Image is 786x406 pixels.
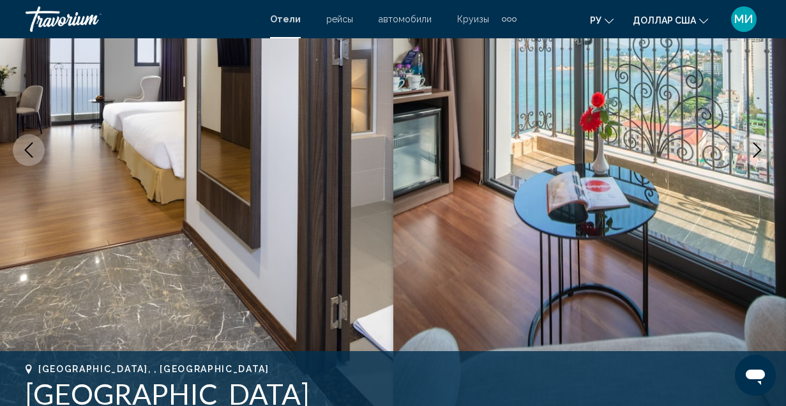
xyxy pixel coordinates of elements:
[457,14,489,24] a: Круизы
[590,15,601,26] font: ру
[633,11,708,29] button: Изменить валюту
[270,14,301,24] a: Отели
[734,12,753,26] font: МИ
[502,9,517,29] button: Дополнительные элементы навигации
[26,6,257,32] a: Травориум
[38,364,269,374] span: [GEOGRAPHIC_DATA], , [GEOGRAPHIC_DATA]
[379,14,432,24] a: автомобили
[741,134,773,166] button: Next image
[735,355,776,396] iframe: Кнопка запуска окна обмена сообщениями
[590,11,614,29] button: Изменить язык
[13,134,45,166] button: Previous image
[326,14,353,24] a: рейсы
[633,15,696,26] font: доллар США
[727,6,760,33] button: Меню пользователя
